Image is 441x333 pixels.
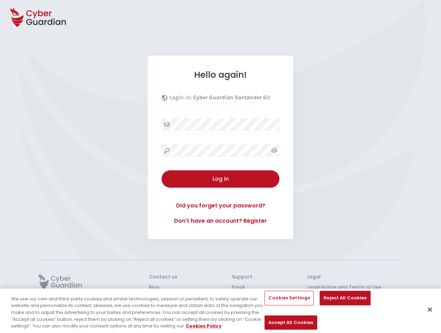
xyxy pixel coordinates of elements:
a: Don't have an account? Register [162,217,279,225]
a: Did you forget your password? [162,202,279,210]
p: Login in: [170,94,270,104]
button: Reject All Cookies [320,291,370,306]
div: Log in [167,175,274,183]
h3: Support [232,274,252,280]
h1: Hello again! [162,69,279,80]
a: Blog [149,284,178,291]
button: Accept All Cookies [265,315,317,330]
button: Close [422,302,438,317]
b: Cyber Guardian Santander EU [193,94,270,101]
h3: Legal [307,274,403,280]
button: Log in [162,170,279,188]
h3: Contact us [149,274,178,280]
a: Email [232,284,252,291]
a: Legal Notice and Terms of Use [307,284,403,291]
button: Cookies Settings, Opens the preference center dialog [265,291,314,306]
div: We use our own and third-party cookies and similar technologies, session or persistent, to safely... [11,296,265,330]
a: More information about your privacy, opens in a new tab [186,323,222,329]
